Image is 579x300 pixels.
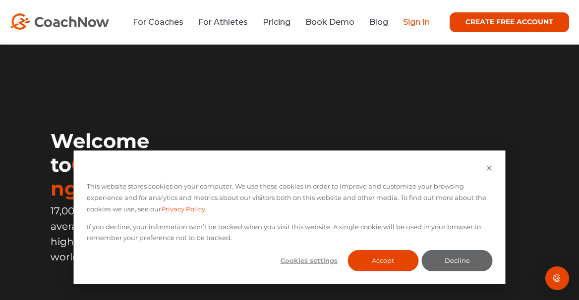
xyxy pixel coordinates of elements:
a: Privacy Policy [161,203,205,215]
a: CREATE FREE ACCOUNT [450,12,569,32]
a: Book Demo [305,17,354,27]
p: This website stores cookies on your computer. We use these cookies in order to improve and custom... [87,181,493,214]
h1: Welcome to [51,129,268,200]
button: Cookies settings [274,250,345,271]
span: 17,000+ ⭐️⭐️⭐️⭐️⭐️ reviews, 4.9 average rating – CoachNow is the highest rated coaching app in th... [51,205,220,263]
p: If you decline, your information won’t be tracked when you visit this website. A single cookie wi... [87,221,493,244]
button: Accept [347,250,418,271]
a: For Athletes [198,17,248,27]
button: Dismiss cookie banner [486,163,493,175]
span: ConnectedCoaching [51,152,255,200]
img: CoachNow Logo [10,13,109,30]
button: Decline [422,250,493,271]
a: For Coaches [133,17,183,27]
a: Blog [369,17,388,27]
a: Sign In [403,17,430,27]
a: Pricing [263,17,290,27]
div: Open Intercom Messenger [545,266,569,290]
div: Cookie banner [74,150,506,284]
